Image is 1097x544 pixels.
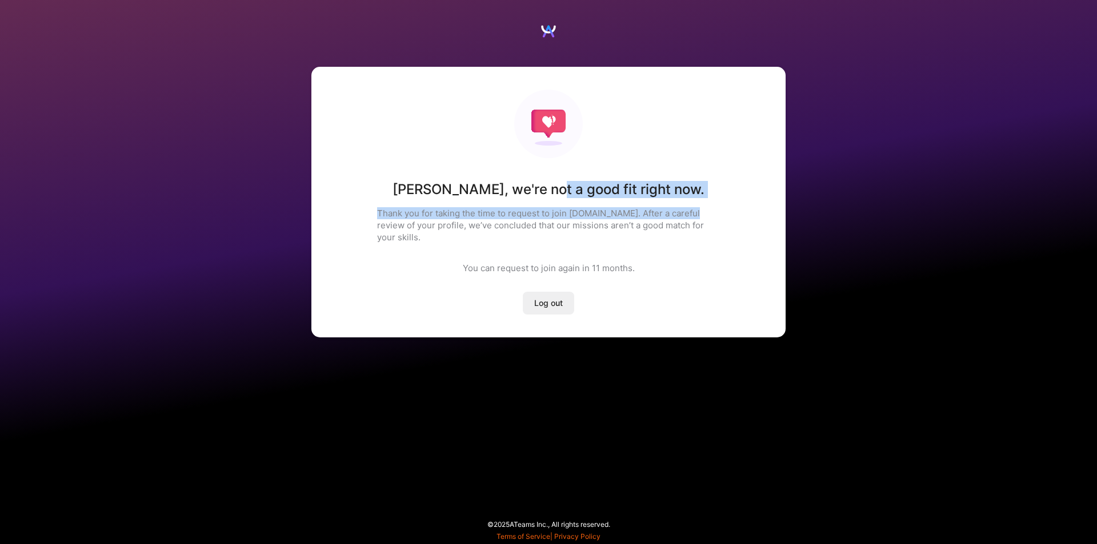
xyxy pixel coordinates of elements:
a: Privacy Policy [554,532,600,541]
span: | [497,532,600,541]
img: Logo [540,23,557,40]
h1: [PERSON_NAME] , we're not a good fit right now. [393,181,704,198]
button: Log out [523,292,574,315]
p: Thank you for taking the time to request to join [DOMAIN_NAME]. After a careful review of your pr... [377,207,720,243]
div: You can request to join again in 11 months . [463,262,635,274]
span: Log out [534,297,563,309]
img: Not fit [514,90,583,158]
a: Terms of Service [497,532,550,541]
